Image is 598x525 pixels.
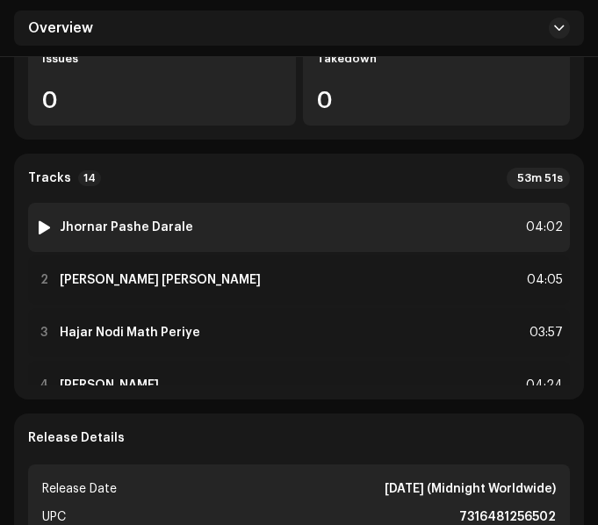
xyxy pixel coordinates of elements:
strong: Hajar Nodi Math Periye [60,326,200,340]
div: Takedown [317,52,557,66]
div: Issues [42,52,282,66]
div: 04:05 [524,270,563,291]
strong: Tracks [28,171,71,185]
div: 03:57 [524,322,563,343]
strong: [PERSON_NAME] [60,378,159,392]
span: Release Date [42,478,117,500]
span: Overview [28,21,93,35]
div: 04:02 [524,217,563,238]
strong: [PERSON_NAME] [PERSON_NAME] [60,273,261,287]
div: 04:24 [524,375,563,396]
strong: [DATE] (Midnight Worldwide) [385,478,556,500]
strong: Jhornar Pashe Darale [60,220,193,234]
div: 53m 51s [507,168,570,189]
p-badge: 14 [78,170,101,186]
strong: Release Details [28,431,125,445]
